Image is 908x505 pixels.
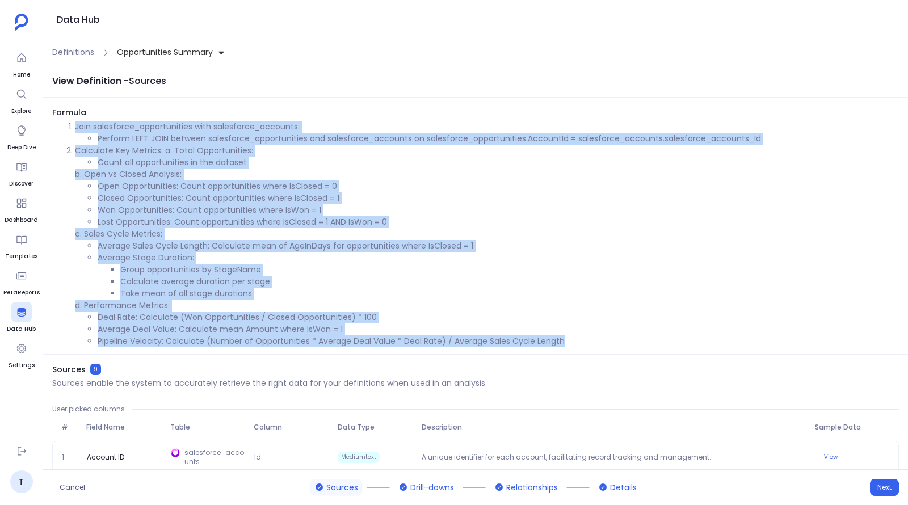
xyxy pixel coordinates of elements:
li: Closed Opportunities: Count opportunities where IsClosed = 1 [98,192,899,204]
span: Sources [326,481,358,493]
a: Discover [9,157,33,188]
a: Data Hub [7,302,36,334]
span: Relationships [506,481,558,493]
span: Explore [11,107,32,116]
span: Details [610,481,637,493]
span: View Definition - [52,74,129,87]
span: Deep Dive [7,143,36,152]
li: Calculate average duration per stage [120,276,899,288]
p: Calculate Key Metrics: a. Total Opportunities: [75,145,899,157]
span: Data Type [333,423,417,432]
li: Take mean of all stage durations [120,288,899,300]
span: PetaReports [3,288,40,297]
li: Lost Opportunities: Count opportunities where IsClosed = 1 AND IsWon = 0 [98,216,899,228]
button: Drill-downs [394,479,459,495]
span: Templates [5,252,37,261]
p: A unique identifier for each account, facilitating record tracking and management. [417,453,810,462]
a: Deep Dive [7,120,36,152]
span: Formula [52,107,899,119]
span: Discover [9,179,33,188]
li: Perform LEFT JOIN between salesforce_opportunities and salesforce_accounts on salesforce_opportun... [98,133,899,145]
span: # [57,423,82,432]
p: d. Performance Metrics: [75,300,899,312]
span: Data Hub [7,325,36,334]
a: Templates [5,229,37,261]
li: Pipeline Velocity: Calculate (Number of Opportunities * Average Deal Value * Deal Rate) / Average... [98,335,899,347]
p: b. Open vs Closed Analysis: [75,169,899,180]
button: View [817,451,844,464]
li: Average Sales Cycle Length: Calculate mean of AgeInDays for opportunities where IsClosed = 1 [98,240,899,252]
p: Join salesforce_opportunities with salesforce_accounts: [75,121,899,133]
a: PetaReports [3,266,40,297]
li: Average Deal Value: Calculate mean Amount where IsWon = 1 [98,323,899,335]
span: Column [249,423,333,432]
li: Deal Rate: Calculate (Won Opportunities / Closed Opportunities) * 100 [98,312,899,323]
a: Home [11,48,32,79]
span: Field Name [82,423,166,432]
a: T [10,470,33,493]
a: Settings [9,338,35,370]
span: Account ID [82,453,129,462]
span: Settings [9,361,35,370]
span: Sources [129,74,166,87]
p: Sources enable the system to accurately retrieve the right data for your definitions when used in... [52,377,485,389]
img: petavue logo [15,14,28,31]
span: Description [417,423,811,432]
a: Dashboard [5,193,38,225]
li: Average Stage Duration: [98,252,899,300]
button: Sources [310,479,363,495]
button: Opportunities Summary [115,43,228,62]
li: Open Opportunities: Count opportunities where IsClosed = 0 [98,180,899,192]
span: Drill-downs [410,481,454,493]
span: 9 [90,364,101,375]
button: Relationships [490,479,562,495]
span: Table [166,423,250,432]
span: Sources [52,364,86,375]
span: 1. [57,453,82,462]
p: c. Sales Cycle Metrics: [75,228,899,240]
span: Mediumtext [338,452,380,463]
span: salesforce_accounts [184,448,245,466]
span: Home [11,70,32,79]
span: Id [250,453,333,462]
button: Next [870,479,899,496]
span: Sample Data [810,423,894,432]
span: Definitions [52,47,94,58]
span: Dashboard [5,216,38,225]
h1: Data Hub [57,12,100,28]
span: User picked columns [52,405,125,414]
li: Count all opportunities in the dataset [98,157,899,169]
li: Group opportunities by StageName [120,264,899,276]
span: Opportunities Summary [117,47,213,58]
a: Explore [11,84,32,116]
button: Details [594,479,641,495]
button: Cancel [52,479,93,496]
li: Won Opportunities: Count opportunities where IsWon = 1 [98,204,899,216]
